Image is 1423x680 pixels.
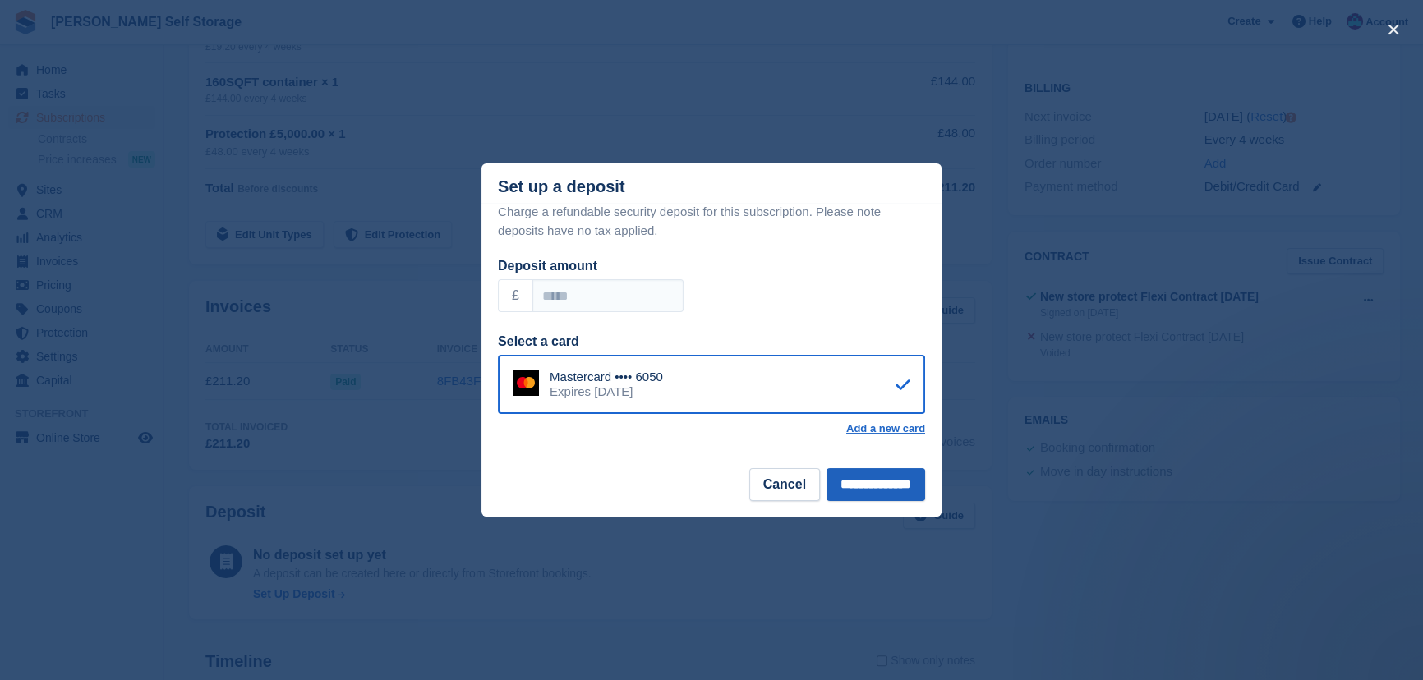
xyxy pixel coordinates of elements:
div: Mastercard •••• 6050 [550,370,663,384]
div: Expires [DATE] [550,384,663,399]
img: Mastercard Logo [513,370,539,396]
label: Deposit amount [498,259,597,273]
div: Select a card [498,332,925,351]
button: close [1380,16,1407,43]
p: Charge a refundable security deposit for this subscription. Please note deposits have no tax appl... [498,203,925,240]
div: Set up a deposit [498,177,624,196]
a: Add a new card [846,422,925,435]
button: Cancel [749,468,820,501]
